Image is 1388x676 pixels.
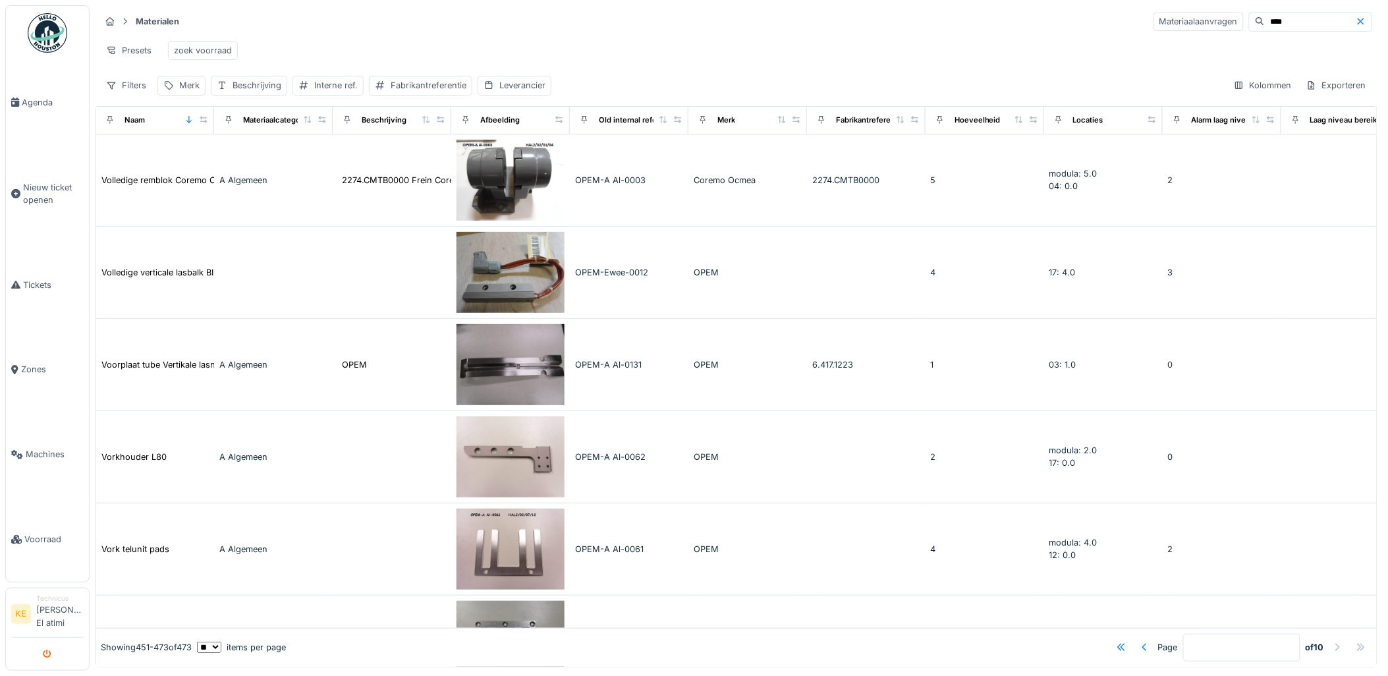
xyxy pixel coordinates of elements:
[1192,115,1255,126] div: Alarm laag niveau
[1168,358,1276,371] div: 0
[1168,543,1276,555] div: 2
[1049,169,1097,179] span: modula: 5.0
[457,324,565,405] img: Voorplaat tube Vertikale lasnaad OPEM 6.417.1223
[36,594,84,634] li: [PERSON_NAME] El atimi
[1310,115,1384,126] div: Laag niveau bereikt?
[101,266,236,279] div: Volledige verticale lasbalk BIPACK
[1158,642,1178,654] div: Page
[130,15,184,28] strong: Materialen
[931,543,1039,555] div: 4
[23,181,84,206] span: Nieuw ticket openen
[23,279,84,291] span: Tickets
[100,76,152,95] div: Filters
[6,145,89,242] a: Nieuw ticket openen
[28,13,67,53] img: Badge_color-CXgf-gQk.svg
[11,604,31,624] li: KE
[6,242,89,327] a: Tickets
[174,44,232,57] div: zoek voorraad
[391,79,466,92] div: Fabrikantreferentie
[931,174,1039,186] div: 5
[480,115,520,126] div: Afbeelding
[342,358,367,371] div: OPEM
[931,266,1039,279] div: 4
[24,533,84,546] span: Voorraad
[1049,360,1076,370] span: 03: 1.0
[599,115,678,126] div: Old internal reference
[1168,266,1276,279] div: 3
[575,543,683,555] div: OPEM-A Al-0061
[1153,12,1244,31] div: Materiaalaanvragen
[314,79,358,92] div: Interne ref.
[6,412,89,497] a: Machines
[836,115,904,126] div: Fabrikantreferentie
[931,358,1039,371] div: 1
[931,451,1039,463] div: 2
[457,416,565,497] img: Vorkhouder L80
[694,358,802,371] div: OPEM
[101,642,192,654] div: Showing 451 - 473 of 473
[1049,550,1076,560] span: 12: 0.0
[6,60,89,145] a: Agenda
[243,115,310,126] div: Materiaalcategorie
[499,79,545,92] div: Leverancier
[219,543,327,555] div: A Algemeen
[1049,538,1097,548] span: modula: 4.0
[1168,174,1276,186] div: 2
[812,358,920,371] div: 6.417.1223
[955,115,1001,126] div: Hoeveelheid
[179,79,200,92] div: Merk
[36,594,84,604] div: Technicus
[694,174,802,186] div: Coremo Ocmea
[812,174,920,186] div: 2274.CMTB0000
[457,140,565,221] img: Volledige remblok Coremo Ocmea mod. TB Opem
[457,232,565,313] img: Volledige verticale lasbalk BIPACK
[21,363,84,376] span: Zones
[26,448,84,461] span: Machines
[1049,445,1097,455] span: modula: 2.0
[101,174,300,186] div: Volledige remblok Coremo Ocmea mod. TB Opem
[1306,642,1324,654] strong: of 10
[575,266,683,279] div: OPEM-Ewee-0012
[101,543,169,555] div: Vork telunit pads
[219,451,327,463] div: A Algemeen
[11,594,84,638] a: KE Technicus[PERSON_NAME] El atimi
[1049,458,1076,468] span: 17: 0.0
[694,543,802,555] div: OPEM
[1049,268,1076,277] span: 17: 4.0
[1300,76,1372,95] div: Exporteren
[219,358,327,371] div: A Algemeen
[6,327,89,412] a: Zones
[233,79,281,92] div: Beschrijving
[1073,115,1103,126] div: Locaties
[575,358,683,371] div: OPEM-A Al-0131
[22,96,84,109] span: Agenda
[1049,181,1078,191] span: 04: 0.0
[1168,451,1276,463] div: 0
[362,115,406,126] div: Beschrijving
[1228,76,1298,95] div: Kolommen
[100,41,157,60] div: Presets
[6,497,89,582] a: Voorraad
[575,174,683,186] div: OPEM-A Al-0003
[694,266,802,279] div: OPEM
[125,115,145,126] div: Naam
[197,642,286,654] div: items per page
[101,358,301,371] div: Voorplaat tube Vertikale lasnaad OPEM 6.417.1223
[101,451,167,463] div: Vorkhouder L80
[342,174,572,186] div: 2274.CMTB0000 Frein Coremo Ocmea mod. TB comple...
[219,174,327,186] div: A Algemeen
[575,451,683,463] div: OPEM-A Al-0062
[694,451,802,463] div: OPEM
[457,509,565,590] img: Vork telunit pads
[717,115,735,126] div: Merk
